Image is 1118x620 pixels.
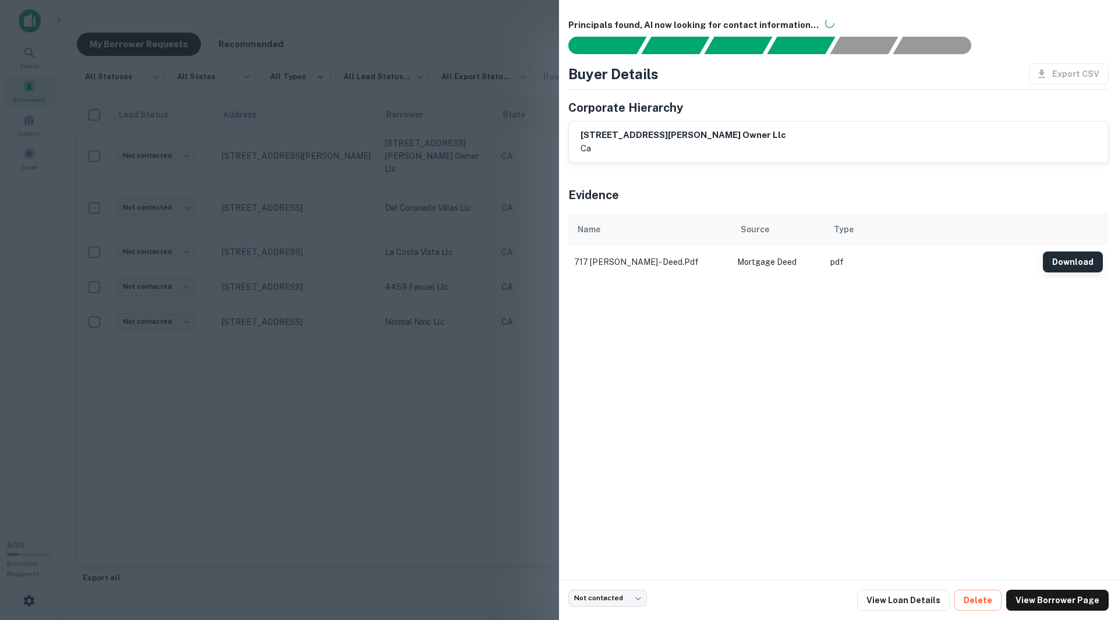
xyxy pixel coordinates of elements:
[857,590,950,611] a: View Loan Details
[578,222,600,236] div: Name
[568,213,731,246] th: Name
[767,37,835,54] div: Principals found, AI now looking for contact information...
[704,37,772,54] div: Documents found, AI parsing details...
[568,63,659,84] h4: Buyer Details
[568,246,731,278] td: 717 [PERSON_NAME] - deed.pdf
[731,246,825,278] td: Mortgage Deed
[741,222,769,236] div: Source
[581,129,786,142] h6: [STREET_ADDRESS][PERSON_NAME] owner llc
[830,37,898,54] div: Principals found, still searching for contact information. This may take time...
[954,590,1002,611] button: Delete
[568,99,683,116] h5: Corporate Hierarchy
[825,213,1037,246] th: Type
[568,19,1109,32] h6: Principals found, AI now looking for contact information...
[1060,527,1118,583] iframe: Chat Widget
[825,246,1037,278] td: pdf
[641,37,709,54] div: Your request is received and processing...
[568,590,647,607] div: Not contacted
[1043,251,1103,272] button: Download
[568,186,619,204] h5: Evidence
[581,141,786,155] p: ca
[554,37,642,54] div: Sending borrower request to AI...
[731,213,825,246] th: Source
[568,213,1109,278] div: scrollable content
[893,37,985,54] div: AI fulfillment process complete.
[1006,590,1109,611] a: View Borrower Page
[834,222,854,236] div: Type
